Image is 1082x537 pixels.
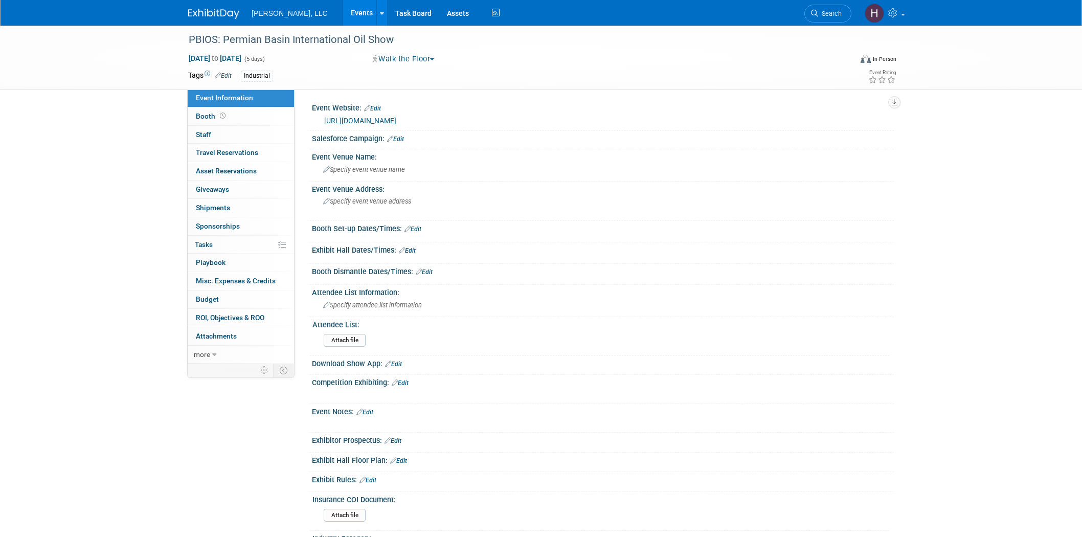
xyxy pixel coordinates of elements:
[323,197,411,205] span: Specify event venue address
[210,54,220,62] span: to
[196,167,257,175] span: Asset Reservations
[188,254,294,272] a: Playbook
[392,379,409,387] a: Edit
[196,204,230,212] span: Shipments
[196,332,237,340] span: Attachments
[385,437,401,444] a: Edit
[252,9,328,17] span: [PERSON_NAME], LLC
[188,346,294,364] a: more
[196,185,229,193] span: Giveaways
[188,54,242,63] span: [DATE] [DATE]
[188,309,294,327] a: ROI, Objectives & ROO
[243,56,265,62] span: (5 days)
[312,221,894,234] div: Booth Set-up Dates/Times:
[312,472,894,485] div: Exhibit Rules:
[312,285,894,298] div: Attendee List Information:
[312,149,894,162] div: Event Venue Name:
[323,301,422,309] span: Specify attendee list information
[387,136,404,143] a: Edit
[865,4,884,23] img: Hannah Mulholland
[215,72,232,79] a: Edit
[312,356,894,369] div: Download Show App:
[404,226,421,233] a: Edit
[188,327,294,345] a: Attachments
[312,453,894,466] div: Exhibit Hall Floor Plan:
[188,199,294,217] a: Shipments
[188,107,294,125] a: Booth
[188,144,294,162] a: Travel Reservations
[188,290,294,308] a: Budget
[196,148,258,156] span: Travel Reservations
[804,5,851,23] a: Search
[312,242,894,256] div: Exhibit Hall Dates/Times:
[872,55,896,63] div: In-Person
[188,236,294,254] a: Tasks
[188,162,294,180] a: Asset Reservations
[356,409,373,416] a: Edit
[194,350,210,359] span: more
[196,295,219,303] span: Budget
[312,492,889,505] div: Insurance COI Document:
[324,117,396,125] a: [URL][DOMAIN_NAME]
[818,10,842,17] span: Search
[196,277,276,285] span: Misc. Expenses & Credits
[868,70,896,75] div: Event Rating
[196,222,240,230] span: Sponsorships
[185,31,836,49] div: PBIOS: Permian Basin International Oil Show
[188,272,294,290] a: Misc. Expenses & Credits
[188,126,294,144] a: Staff
[188,181,294,198] a: Giveaways
[196,112,228,120] span: Booth
[256,364,274,377] td: Personalize Event Tab Strip
[312,182,894,194] div: Event Venue Address:
[312,264,894,277] div: Booth Dismantle Dates/Times:
[323,166,405,173] span: Specify event venue name
[196,130,211,139] span: Staff
[791,53,896,69] div: Event Format
[274,364,295,377] td: Toggle Event Tabs
[312,131,894,144] div: Salesforce Campaign:
[385,361,402,368] a: Edit
[312,317,889,330] div: Attendee List:
[312,100,894,114] div: Event Website:
[196,94,253,102] span: Event Information
[188,217,294,235] a: Sponsorships
[188,89,294,107] a: Event Information
[312,433,894,446] div: Exhibitor Prospectus:
[241,71,273,81] div: Industrial
[195,240,213,249] span: Tasks
[369,54,439,64] button: Walk the Floor
[312,404,894,417] div: Event Notes:
[196,258,226,266] span: Playbook
[861,55,871,63] img: Format-Inperson.png
[196,314,264,322] span: ROI, Objectives & ROO
[399,247,416,254] a: Edit
[218,112,228,120] span: Booth not reserved yet
[364,105,381,112] a: Edit
[390,457,407,464] a: Edit
[359,477,376,484] a: Edit
[188,9,239,19] img: ExhibitDay
[312,375,894,388] div: Competition Exhibiting:
[416,268,433,276] a: Edit
[188,70,232,82] td: Tags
